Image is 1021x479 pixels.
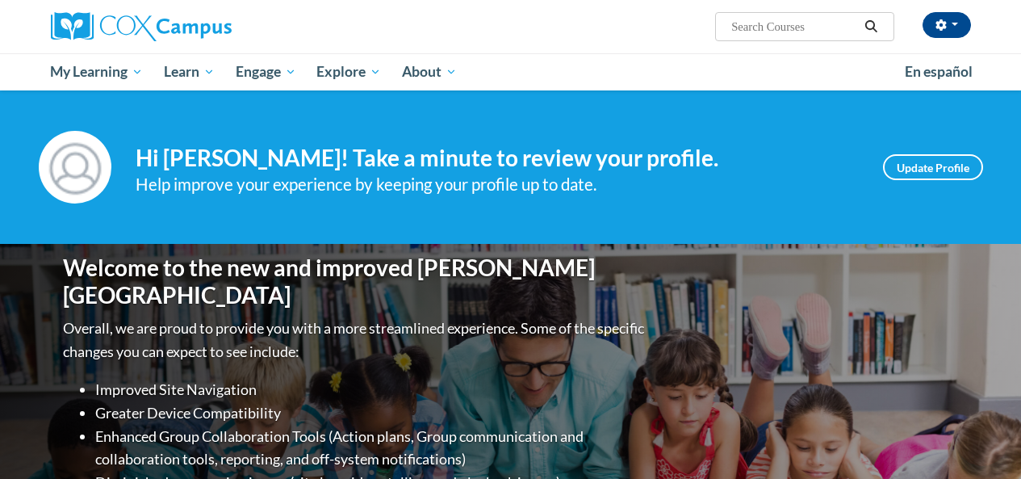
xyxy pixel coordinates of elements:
button: Search [859,17,883,36]
a: Update Profile [883,154,983,180]
a: My Learning [40,53,154,90]
span: About [402,62,457,82]
h4: Hi [PERSON_NAME]! Take a minute to review your profile. [136,145,859,172]
img: Profile Image [39,131,111,204]
iframe: Button to launch messaging window [956,414,1008,466]
li: Enhanced Group Collaboration Tools (Action plans, Group communication and collaboration tools, re... [95,425,648,472]
span: Engage [236,62,296,82]
a: Engage [225,53,307,90]
button: Account Settings [923,12,971,38]
span: Explore [316,62,381,82]
a: Cox Campus [51,12,341,41]
span: En español [905,63,973,80]
li: Greater Device Compatibility [95,401,648,425]
a: En español [894,55,983,89]
a: About [391,53,467,90]
p: Overall, we are proud to provide you with a more streamlined experience. Some of the specific cha... [63,317,648,363]
div: Help improve your experience by keeping your profile up to date. [136,171,859,198]
li: Improved Site Navigation [95,378,648,401]
span: Learn [164,62,215,82]
input: Search Courses [730,17,859,36]
h1: Welcome to the new and improved [PERSON_NAME][GEOGRAPHIC_DATA] [63,254,648,309]
a: Learn [153,53,225,90]
div: Main menu [39,53,983,90]
span: My Learning [50,62,143,82]
a: Explore [306,53,391,90]
img: Cox Campus [51,12,232,41]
